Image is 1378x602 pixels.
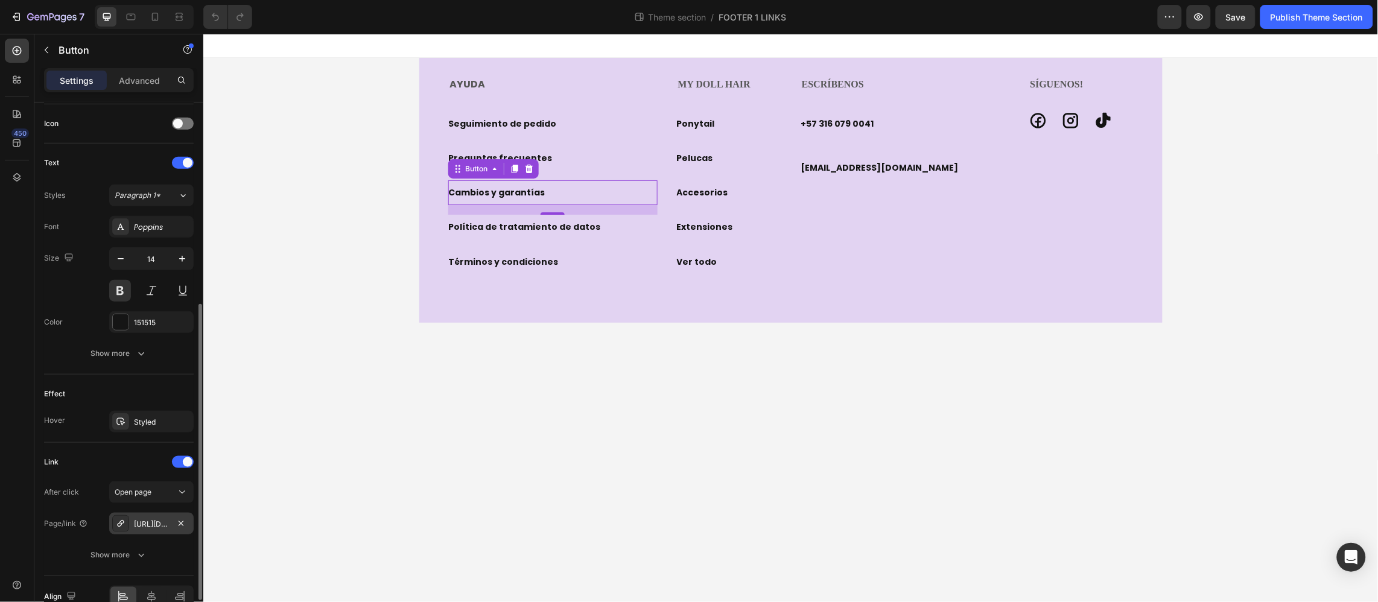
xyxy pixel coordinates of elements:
[134,222,191,233] div: Poppins
[44,487,79,498] div: After click
[245,117,349,132] p: Preguntas frecuentes
[44,518,88,529] div: Page/link
[134,519,169,530] div: [URL][DOMAIN_NAME]
[474,117,510,132] p: Pelucas
[1260,5,1373,29] button: Publish Theme Section
[474,221,514,236] p: Ver todo
[134,317,191,328] div: 151515
[474,78,526,103] a: Ponytail
[79,10,84,24] p: 7
[44,118,59,129] div: Icon
[245,83,353,98] p: Seguimiento de pedido
[474,83,512,98] p: Ponytail
[44,190,65,201] div: Styles
[245,221,355,236] p: Términos y condiciones
[597,43,807,59] h3: ESCRÍBENOS
[44,457,59,467] div: Link
[245,216,369,241] a: Términos y condiciones
[245,147,356,171] a: Cambios y garantías
[203,5,252,29] div: Undo/Redo
[91,347,147,360] div: Show more
[245,151,341,166] p: Cambios y garantías
[59,43,161,57] p: Button
[60,74,94,87] p: Settings
[44,415,65,426] div: Hover
[245,78,367,103] a: Seguimiento de pedido
[44,343,194,364] button: Show more
[44,388,65,399] div: Effect
[597,78,685,103] a: +‪57 316 079 0041
[259,130,287,141] div: Button
[474,112,524,137] a: Pelucas
[711,11,714,24] span: /
[245,112,363,137] a: Preguntas frecuentes
[474,151,525,166] p: Accesorios
[109,481,194,503] button: Open page
[474,181,544,206] a: Extensiones
[119,74,160,87] p: Advanced
[719,11,786,24] span: FOOTER 1 LINKS
[474,43,578,59] h3: MY DOLL HAIR
[597,122,770,147] a: [EMAIL_ADDRESS][DOMAIN_NAME]
[44,157,59,168] div: Text
[646,11,708,24] span: Theme section
[11,128,29,138] div: 450
[474,186,530,201] p: Extensiones
[134,417,191,428] div: Styled
[115,487,151,496] span: Open page
[826,43,930,59] h3: SÍGUENOS!
[44,317,63,328] div: Color
[91,549,147,561] div: Show more
[115,190,160,201] span: Paragraph 1*
[44,221,59,232] div: Font
[474,147,539,171] a: Accesorios
[1271,11,1363,24] div: Publish Theme Section
[5,5,90,29] button: 7
[109,185,194,206] button: Paragraph 1*
[597,83,671,98] p: +‪57 316 079 0041
[1337,543,1366,572] div: Open Intercom Messenger
[1226,12,1246,22] span: Save
[474,216,529,241] a: Ver todo
[44,544,194,566] button: Show more
[44,250,76,267] div: Size
[597,127,755,142] p: [EMAIL_ADDRESS][DOMAIN_NAME]
[245,43,454,59] h3: AYUDA
[245,181,397,206] a: Política de tratamiento de datos
[1216,5,1256,29] button: Save
[245,186,397,201] p: Política de tratamiento de datos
